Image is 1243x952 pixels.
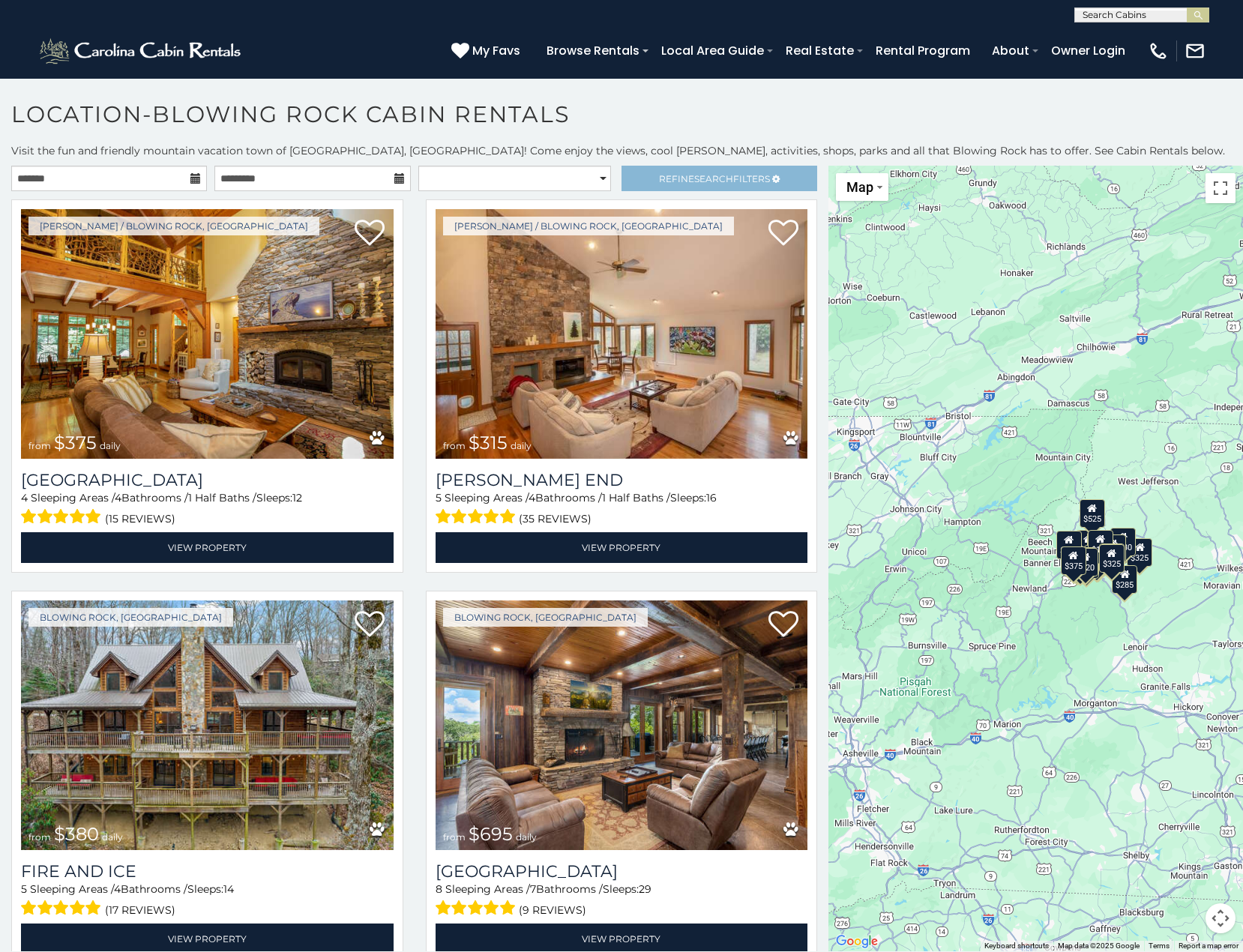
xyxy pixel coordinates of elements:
span: 4 [115,491,121,504]
img: Mountain Song Lodge [21,209,394,459]
span: $380 [54,823,99,845]
div: $325 [1098,544,1124,573]
a: Add to favorites [768,609,798,641]
div: $350 [1099,543,1125,572]
img: Google [832,932,882,951]
span: $695 [469,823,513,845]
span: $315 [469,432,508,454]
a: Blowing Rock, [GEOGRAPHIC_DATA] [443,608,648,627]
span: 1 Half Baths / [602,491,670,504]
a: Local Area Guide [654,37,771,64]
img: phone-regular-white.png [1148,40,1169,61]
h3: Mountain Song Lodge [21,470,394,490]
span: 4 [529,491,535,504]
h3: Moss End [436,470,808,490]
span: 14 [223,882,234,896]
span: 12 [292,491,302,504]
span: Refine Filters [659,173,770,184]
a: Add to favorites [768,218,798,250]
a: Owner Login [1044,37,1133,64]
span: (9 reviews) [519,900,586,920]
span: (17 reviews) [105,900,175,920]
a: Report a map error [1179,942,1239,950]
a: Add to favorites [355,609,385,641]
button: Keyboard shortcuts [984,941,1049,951]
div: $400 [1056,531,1081,559]
span: from [28,440,51,451]
img: Fire And Ice [21,600,394,850]
span: 5 [436,491,442,504]
span: (15 reviews) [105,509,175,528]
a: Terms [1149,942,1170,950]
div: $930 [1110,528,1135,556]
a: View Property [436,532,808,563]
a: Browse Rentals [539,37,647,64]
div: Sleeping Areas / Bathrooms / Sleeps: [436,490,808,528]
div: Sleeping Areas / Bathrooms / Sleeps: [21,490,394,528]
span: 7 [530,882,536,896]
span: 4 [21,491,28,504]
span: daily [102,831,123,843]
span: 16 [706,491,717,504]
img: White-1-2.png [37,36,245,66]
div: $285 [1112,565,1137,594]
button: Map camera controls [1206,903,1236,933]
span: 5 [21,882,27,896]
a: Fire And Ice [21,861,394,882]
h3: Renaissance Lodge [436,861,808,882]
a: My Favs [451,41,524,61]
button: Toggle fullscreen view [1206,173,1236,203]
div: $375 [1060,546,1086,575]
a: [PERSON_NAME] / Blowing Rock, [GEOGRAPHIC_DATA] [443,217,734,235]
a: Rental Program [868,37,978,64]
span: Search [694,173,733,184]
img: Renaissance Lodge [436,600,808,850]
span: from [28,831,51,843]
div: $226 [1101,534,1126,563]
a: About [984,37,1037,64]
a: [PERSON_NAME] / Blowing Rock, [GEOGRAPHIC_DATA] [28,217,319,235]
a: Fire And Ice from $380 daily [21,600,394,850]
span: My Favs [472,41,520,60]
span: (35 reviews) [519,509,592,528]
div: Sleeping Areas / Bathrooms / Sleeps: [436,882,808,920]
img: mail-regular-white.png [1185,40,1206,61]
div: $325 [1127,538,1152,567]
a: Blowing Rock, [GEOGRAPHIC_DATA] [28,608,233,627]
img: Moss End [436,209,808,459]
span: 29 [639,882,651,896]
a: View Property [21,532,394,563]
a: Renaissance Lodge from $695 daily [436,600,808,850]
div: $525 [1080,499,1105,528]
span: from [443,831,466,843]
a: [GEOGRAPHIC_DATA] [436,861,808,882]
span: Map [846,179,873,195]
a: [PERSON_NAME] End [436,470,808,490]
span: daily [511,440,532,451]
a: Open this area in Google Maps (opens a new window) [832,932,882,951]
div: $150 [1087,530,1113,558]
a: Mountain Song Lodge from $375 daily [21,209,394,459]
a: Real Estate [778,37,861,64]
a: RefineSearchFilters [621,166,817,191]
button: Change map style [836,173,888,201]
div: $220 [1072,548,1098,576]
span: daily [516,831,537,843]
div: Sleeping Areas / Bathrooms / Sleeps: [21,882,394,920]
a: Add to favorites [355,218,385,250]
span: Map data ©2025 Google [1058,942,1140,950]
a: [GEOGRAPHIC_DATA] [21,470,394,490]
span: $375 [54,432,97,454]
span: from [443,440,466,451]
span: 8 [436,882,442,896]
span: 4 [114,882,121,896]
span: 1 Half Baths / [188,491,256,504]
span: daily [100,440,121,451]
a: Moss End from $315 daily [436,209,808,459]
